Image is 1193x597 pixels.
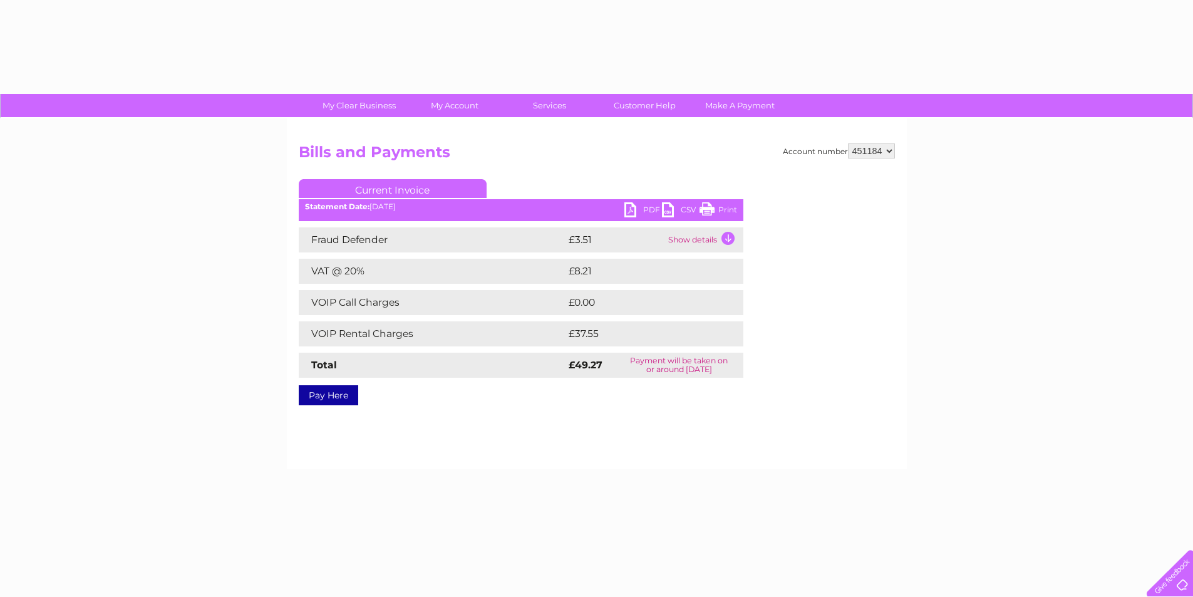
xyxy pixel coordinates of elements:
[700,202,737,221] a: Print
[299,385,358,405] a: Pay Here
[299,179,487,198] a: Current Invoice
[624,202,662,221] a: PDF
[569,359,602,371] strong: £49.27
[299,290,566,315] td: VOIP Call Charges
[566,259,712,284] td: £8.21
[665,227,743,252] td: Show details
[299,259,566,284] td: VAT @ 20%
[662,202,700,221] a: CSV
[305,202,369,211] b: Statement Date:
[311,359,337,371] strong: Total
[299,321,566,346] td: VOIP Rental Charges
[403,94,506,117] a: My Account
[299,202,743,211] div: [DATE]
[615,353,743,378] td: Payment will be taken on or around [DATE]
[593,94,696,117] a: Customer Help
[688,94,792,117] a: Make A Payment
[299,143,895,167] h2: Bills and Payments
[783,143,895,158] div: Account number
[566,321,717,346] td: £37.55
[566,290,715,315] td: £0.00
[299,227,566,252] td: Fraud Defender
[566,227,665,252] td: £3.51
[307,94,411,117] a: My Clear Business
[498,94,601,117] a: Services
